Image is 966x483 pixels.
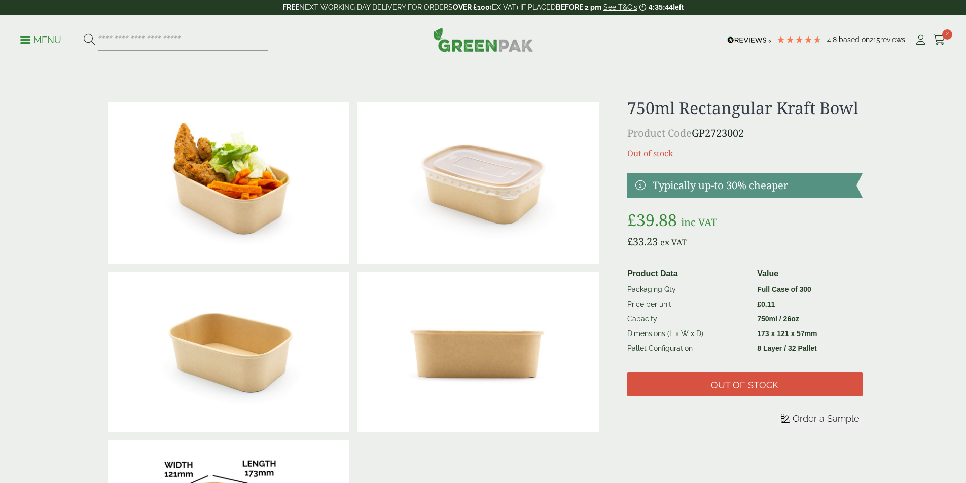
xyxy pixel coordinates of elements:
[681,215,717,229] span: inc VAT
[623,326,753,341] td: Dimensions (L x W x D)
[757,285,811,293] strong: Full Case of 300
[933,35,946,45] i: Cart
[627,98,862,118] h1: 750ml Rectangular Kraft Bowl
[757,300,775,308] bdi: 0.11
[757,344,817,352] strong: 8 Layer / 32 Pallet
[727,36,771,44] img: REVIEWS.io
[627,235,633,248] span: £
[108,272,349,433] img: 750ml Rectangular Kraft Bowl
[757,315,799,323] strong: 750ml / 26oz
[711,380,778,391] span: Out of stock
[20,34,61,46] p: Menu
[623,266,753,282] th: Product Data
[649,3,673,11] span: 4:35:44
[776,35,822,44] div: 4.79 Stars
[627,235,658,248] bdi: 33.23
[282,3,299,11] strong: FREE
[827,35,839,44] span: 4.8
[357,102,599,264] img: 750ml Rectangular Kraft Bowl With Lid
[660,237,687,248] span: ex VAT
[753,266,858,282] th: Value
[793,413,860,424] span: Order a Sample
[673,3,684,11] span: left
[778,413,863,428] button: Order a Sample
[433,27,533,52] img: GreenPak Supplies
[933,32,946,48] a: 2
[627,126,692,140] span: Product Code
[880,35,905,44] span: reviews
[20,34,61,44] a: Menu
[914,35,927,45] i: My Account
[627,147,862,159] p: Out of stock
[627,209,636,231] span: £
[357,272,599,433] img: 750ml Rectangular Kraft Bowl Alternate
[942,29,952,40] span: 2
[757,329,817,338] strong: 173 x 121 x 57mm
[757,300,761,308] span: £
[108,102,349,264] img: 750ml Rectangular Kraft Bowl With Food Contents
[623,312,753,326] td: Capacity
[870,35,880,44] span: 215
[623,341,753,356] td: Pallet Configuration
[453,3,490,11] strong: OVER £100
[556,3,601,11] strong: BEFORE 2 pm
[623,282,753,298] td: Packaging Qty
[623,297,753,312] td: Price per unit
[627,209,677,231] bdi: 39.88
[603,3,637,11] a: See T&C's
[627,126,862,141] p: GP2723002
[839,35,870,44] span: Based on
